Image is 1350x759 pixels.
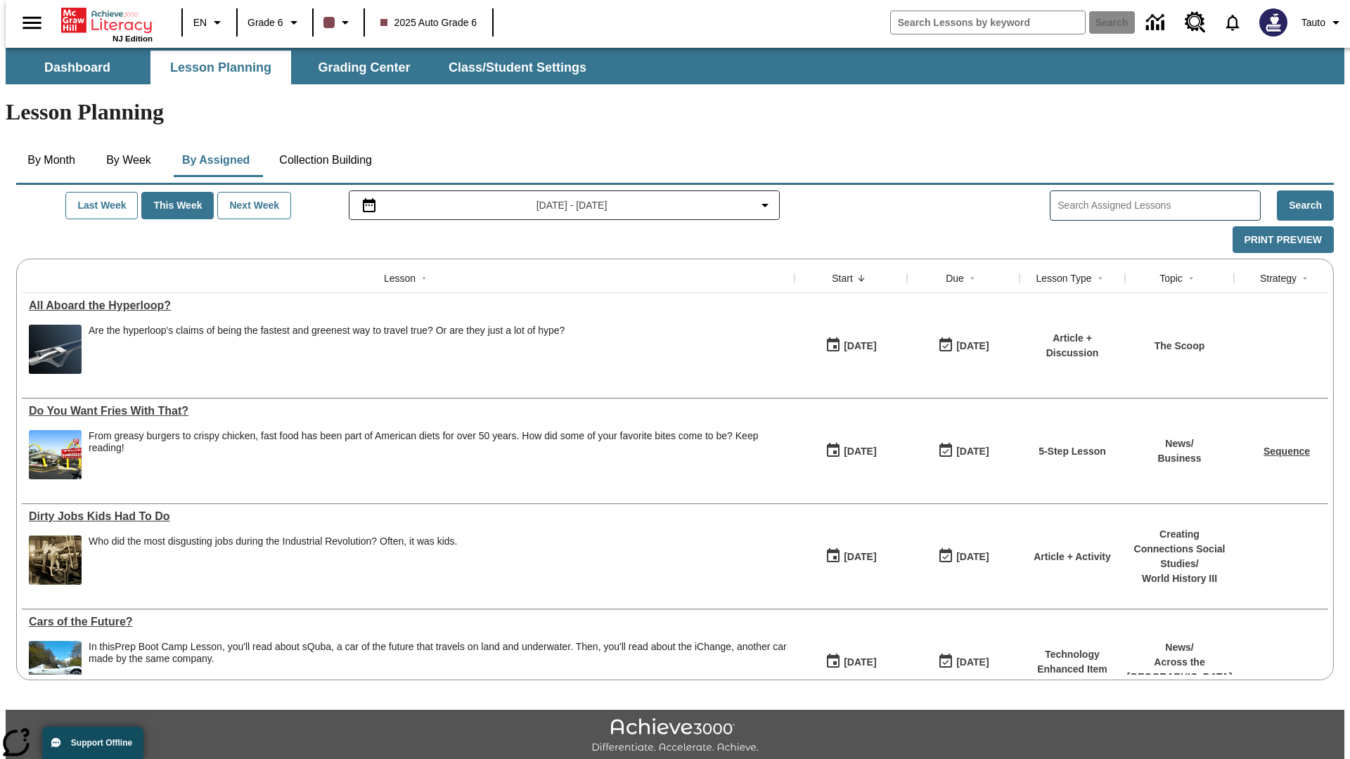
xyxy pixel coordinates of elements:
a: All Aboard the Hyperloop?, Lessons [29,299,787,312]
button: 07/14/25: First time the lesson was available [821,438,881,465]
div: Due [946,271,964,285]
div: From greasy burgers to crispy chicken, fast food has been part of American diets for over 50 year... [89,430,787,454]
a: Resource Center, Will open in new tab [1176,4,1214,41]
div: SubNavbar [6,48,1344,84]
button: By Month [16,143,86,177]
div: [DATE] [844,443,876,460]
p: News / [1157,436,1201,451]
p: Article + Activity [1034,550,1111,564]
span: Tauto [1301,15,1325,30]
a: Do You Want Fries With That?, Lessons [29,405,787,417]
testabrev: Prep Boot Camp Lesson, you'll read about sQuba, a car of the future that travels on land and unde... [89,641,787,664]
div: [DATE] [844,548,876,566]
img: Avatar [1259,8,1287,37]
div: [DATE] [956,443,989,460]
img: Artist rendering of Hyperloop TT vehicle entering a tunnel [29,325,82,374]
span: Grade 6 [247,15,283,30]
input: Search Assigned Lessons [1057,195,1260,216]
button: Class color is dark brown. Change class color [318,10,359,35]
button: Grade: Grade 6, Select a grade [242,10,308,35]
div: [DATE] [844,337,876,355]
button: Last Week [65,192,138,219]
button: Lesson Planning [150,51,291,84]
span: Class/Student Settings [449,60,586,76]
a: Cars of the Future? , Lessons [29,616,787,628]
div: Who did the most disgusting jobs during the Industrial Revolution? Often, it was kids. [89,536,458,547]
div: [DATE] [956,337,989,355]
button: Open side menu [11,2,53,44]
a: Dirty Jobs Kids Had To Do, Lessons [29,510,787,523]
div: Start [832,271,853,285]
button: Search [1277,190,1334,221]
div: Do You Want Fries With That? [29,405,787,417]
button: Dashboard [7,51,148,84]
a: Home [61,6,153,34]
p: Creating Connections Social Studies / [1132,527,1227,571]
p: Business [1157,451,1201,466]
button: 07/01/25: First time the lesson was available [821,649,881,675]
button: Class/Student Settings [437,51,598,84]
div: SubNavbar [6,51,599,84]
p: Article + Discussion [1027,331,1118,361]
button: Select the date range menu item [355,197,774,214]
input: search field [891,11,1085,34]
button: Sort [1183,270,1200,287]
div: [DATE] [844,654,876,671]
button: Sort [416,270,432,287]
div: Who did the most disgusting jobs during the Industrial Revolution? Often, it was kids. [89,536,458,585]
div: Home [61,5,153,43]
button: Sort [853,270,870,287]
span: EN [193,15,207,30]
button: Select a new avatar [1251,4,1296,41]
span: Grading Center [318,60,410,76]
span: Are the hyperloop's claims of being the fastest and greenest way to travel true? Or are they just... [89,325,565,374]
button: Next Week [217,192,291,219]
div: Are the hyperloop's claims of being the fastest and greenest way to travel true? Or are they just... [89,325,565,337]
div: Lesson [384,271,416,285]
div: In this [89,641,787,665]
p: Technology Enhanced Item [1027,647,1118,677]
span: NJ Edition [112,34,153,43]
img: High-tech automobile treading water. [29,641,82,690]
button: Sort [1297,270,1313,287]
span: Support Offline [71,738,132,748]
button: By Assigned [171,143,261,177]
div: In this Prep Boot Camp Lesson, you'll read about sQuba, a car of the future that travels on land ... [89,641,787,690]
div: [DATE] [956,548,989,566]
svg: Collapse Date Range Filter [757,197,773,214]
p: News / [1127,640,1233,655]
span: Dashboard [44,60,110,76]
div: Topic [1159,271,1183,285]
button: 11/30/25: Last day the lesson can be accessed [933,543,994,570]
button: 07/20/26: Last day the lesson can be accessed [933,438,994,465]
span: From greasy burgers to crispy chicken, fast food has been part of American diets for over 50 year... [89,430,787,479]
button: Grading Center [294,51,435,84]
img: Black and white photo of two young boys standing on a piece of heavy machinery [29,536,82,585]
a: Data Center [1138,4,1176,42]
div: Lesson Type [1036,271,1091,285]
p: 5-Step Lesson [1039,444,1106,459]
img: Achieve3000 Differentiate Accelerate Achieve [591,718,759,754]
a: Notifications [1214,4,1251,41]
button: Sort [964,270,981,287]
span: Lesson Planning [170,60,271,76]
button: By Week [94,143,164,177]
p: World History III [1132,571,1227,586]
button: 06/30/26: Last day the lesson can be accessed [933,332,994,359]
div: All Aboard the Hyperloop? [29,299,787,312]
button: Sort [1092,270,1109,287]
button: Collection Building [268,143,383,177]
p: Across the [GEOGRAPHIC_DATA] [1127,655,1233,685]
button: 07/21/25: First time the lesson was available [821,332,881,359]
button: 08/01/26: Last day the lesson can be accessed [933,649,994,675]
span: [DATE] - [DATE] [536,198,607,213]
h1: Lesson Planning [6,99,1344,125]
div: Cars of the Future? [29,616,787,628]
button: Profile/Settings [1296,10,1350,35]
button: Language: EN, Select a language [187,10,232,35]
button: Print Preview [1233,226,1334,254]
p: The Scoop [1155,339,1205,353]
a: Sequence [1264,446,1310,457]
button: This Week [141,192,214,219]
